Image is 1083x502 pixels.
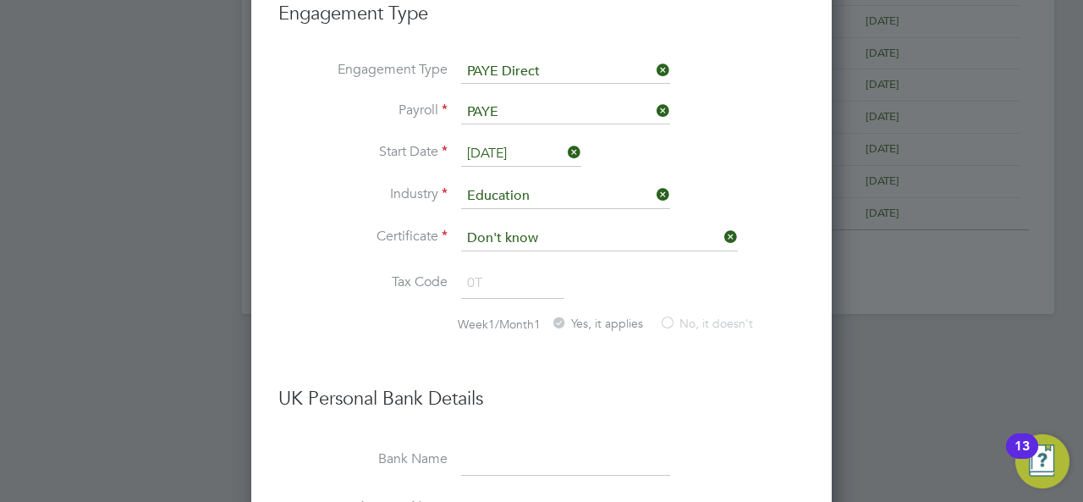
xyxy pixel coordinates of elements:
input: Select one [461,60,670,84]
label: Industry [278,185,448,203]
label: Start Date [278,143,448,161]
input: Search for... [461,184,670,209]
label: Yes, it applies [551,316,643,334]
button: Open Resource Center, 13 new notifications [1015,434,1069,488]
label: No, it doesn't [659,316,753,334]
div: 13 [1014,446,1030,468]
h3: UK Personal Bank Details [278,370,805,411]
label: Tax Code [278,273,448,291]
input: Select one [461,226,738,251]
label: Engagement Type [278,61,448,79]
input: Select one [461,141,581,167]
input: Search for... [461,101,670,124]
label: Week1/Month1 [458,317,541,332]
label: Certificate [278,228,448,245]
label: Payroll [278,102,448,119]
label: Bank Name [278,450,448,468]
